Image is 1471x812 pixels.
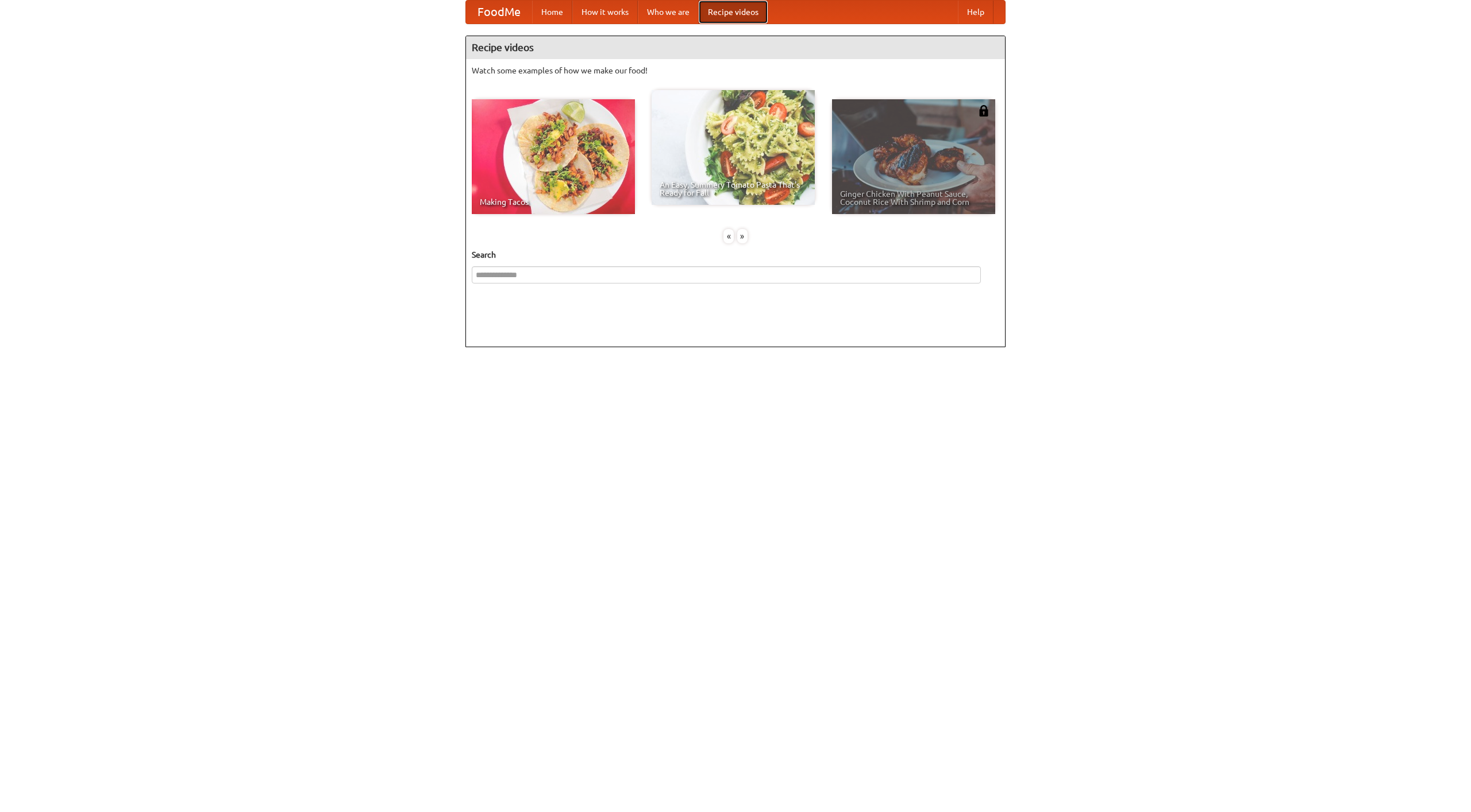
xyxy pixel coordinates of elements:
a: An Easy, Summery Tomato Pasta That's Ready for Fall [652,90,815,205]
h4: Recipe videos [466,36,1005,59]
a: How it works [572,1,638,24]
a: Home [532,1,572,24]
a: Help [958,1,993,24]
img: 483408.png [978,105,989,116]
span: Making Tacos [480,198,627,206]
a: Making Tacos [472,99,635,214]
p: Watch some examples of how we make our food! [472,65,999,76]
a: Recipe videos [699,1,768,24]
span: An Easy, Summery Tomato Pasta That's Ready for Fall [660,181,807,197]
div: » [737,229,748,243]
h5: Search [472,249,999,261]
div: « [723,229,734,243]
a: FoodMe [466,1,532,24]
a: Who we are [638,1,699,24]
